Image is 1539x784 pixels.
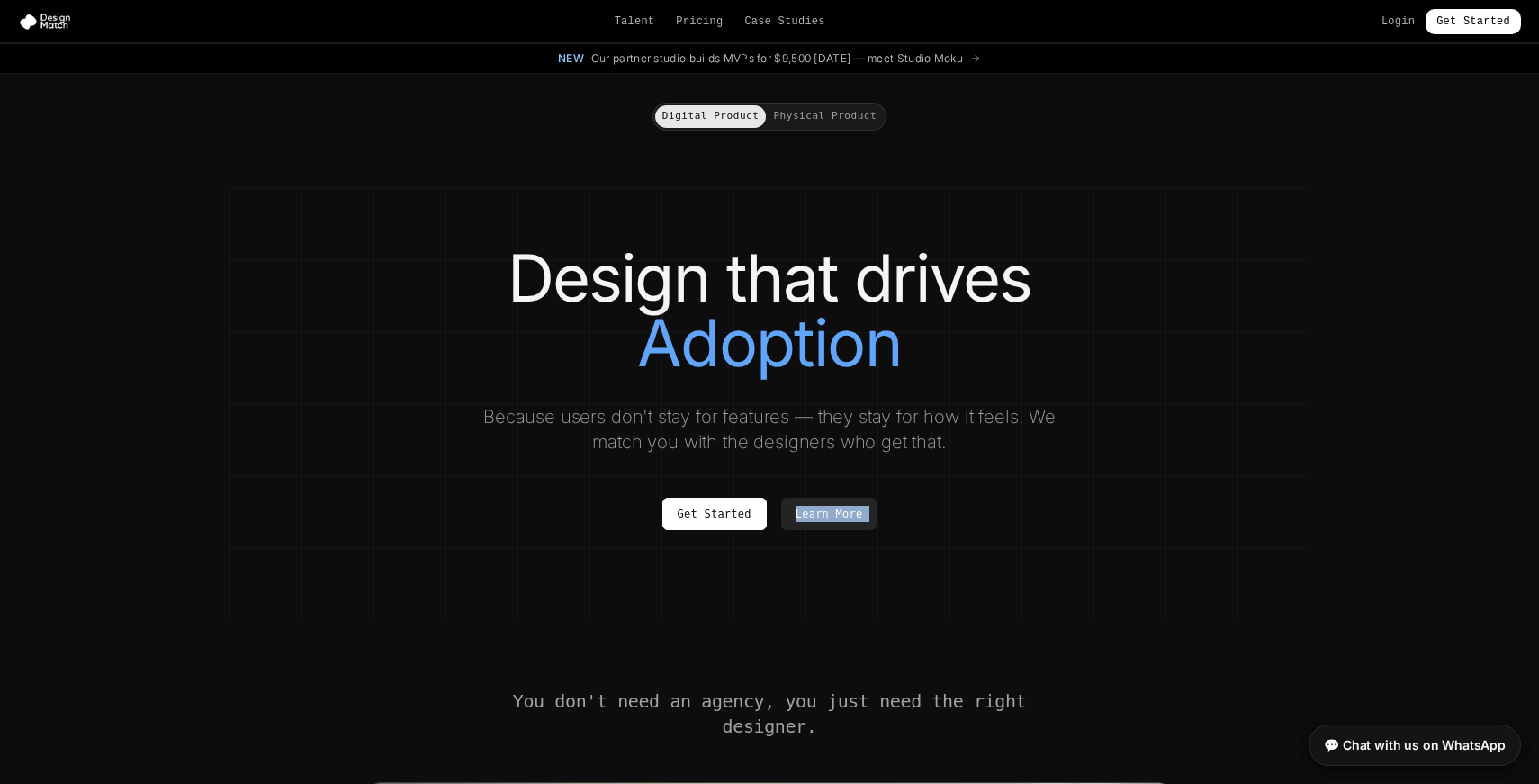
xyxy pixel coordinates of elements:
a: Talent [615,14,655,29]
a: Login [1381,14,1415,29]
img: Design Match [18,13,79,31]
a: Case Studies [744,14,824,29]
button: Digital Product [655,105,767,128]
h1: Design that drives [265,246,1273,375]
button: Physical Product [766,105,884,128]
a: Pricing [676,14,723,29]
p: Because users don't stay for features — they stay for how it feels. We match you with the designe... [467,404,1072,455]
span: New [558,51,584,66]
span: Adoption [637,311,902,375]
span: Our partner studio builds MVPs for $9,500 [DATE] — meet Studio Moku [591,51,963,66]
h2: You don't need an agency, you just need the right designer. [510,689,1029,739]
a: 💬 Chat with us on WhatsApp [1309,725,1521,766]
a: Get Started [1426,9,1521,34]
a: Learn More [781,498,877,530]
a: Get Started [662,498,767,530]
